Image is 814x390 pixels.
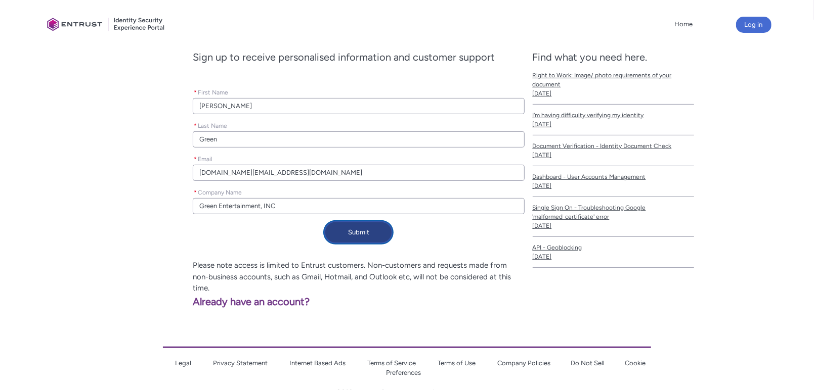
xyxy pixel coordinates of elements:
[194,89,197,96] abbr: required
[533,51,648,63] span: Find what you need here.
[533,182,552,189] lightning-formatted-date-time: [DATE]
[193,119,231,130] label: Last Name
[533,253,552,260] lightning-formatted-date-time: [DATE]
[533,65,694,105] a: Right to Work: Image/ photo requirements of your document[DATE]
[367,359,416,367] a: Terms of Service
[51,296,310,308] a: Already have an account?
[193,86,232,97] label: First Name
[438,359,476,367] a: Terms of Use
[324,221,393,243] button: Submit
[533,71,694,89] span: Right to Work: Image/ photo requirements of your document
[533,222,552,229] lightning-formatted-date-time: [DATE]
[533,152,552,159] lightning-formatted-date-time: [DATE]
[51,260,525,294] p: Please note access is limited to Entrust customers. Non-customers and requests made from non-busi...
[533,105,694,135] a: I’m having difficulty verifying my identity[DATE]
[497,359,550,367] a: Company Policies
[193,186,246,197] label: Company Name
[193,50,524,65] span: Sign up to receive personalised information and customer support
[672,17,696,32] a: Home
[175,359,191,367] a: Legal
[194,189,197,196] abbr: required
[213,359,268,367] a: Privacy Statement
[533,243,694,252] span: API - Geoblocking
[533,172,694,181] span: Dashboard - User Accounts Management
[533,121,552,128] lightning-formatted-date-time: [DATE]
[289,359,346,367] a: Internet Based Ads
[194,122,197,129] abbr: required
[193,153,217,164] label: Email
[533,203,694,221] span: Single Sign On - Troubleshooting Google 'malformed_certificate' error
[533,135,694,166] a: Document Verification - Identity Document Check[DATE]
[736,17,772,33] button: Log in
[533,90,552,97] lightning-formatted-date-time: [DATE]
[533,141,694,151] span: Document Verification - Identity Document Check
[533,111,694,120] span: I’m having difficulty verifying my identity
[533,166,694,197] a: Dashboard - User Accounts Management[DATE]
[194,156,197,163] abbr: required
[571,359,605,367] a: Do Not Sell
[533,197,694,237] a: Single Sign On - Troubleshooting Google 'malformed_certificate' error[DATE]
[533,237,694,268] a: API - Geoblocking[DATE]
